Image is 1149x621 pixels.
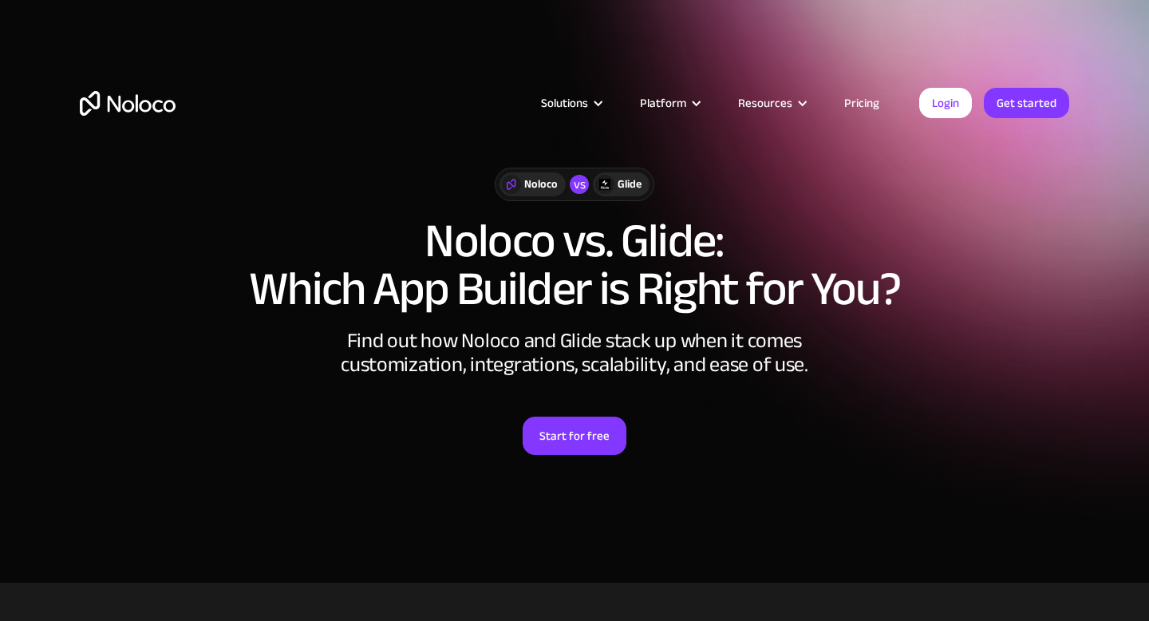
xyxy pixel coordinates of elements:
a: Pricing [824,93,899,113]
div: Resources [738,93,792,113]
div: vs [570,175,589,194]
a: Start for free [523,417,626,455]
a: Get started [984,88,1069,118]
a: Login [919,88,972,118]
a: home [80,91,176,116]
div: Noloco [524,176,558,193]
div: Find out how Noloco and Glide stack up when it comes customization, integrations, scalability, an... [335,329,814,377]
div: Platform [640,93,686,113]
div: Platform [620,93,718,113]
div: Glide [618,176,642,193]
div: Solutions [521,93,620,113]
div: Resources [718,93,824,113]
div: Solutions [541,93,588,113]
h1: Noloco vs. Glide: Which App Builder is Right for You? [80,217,1069,313]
